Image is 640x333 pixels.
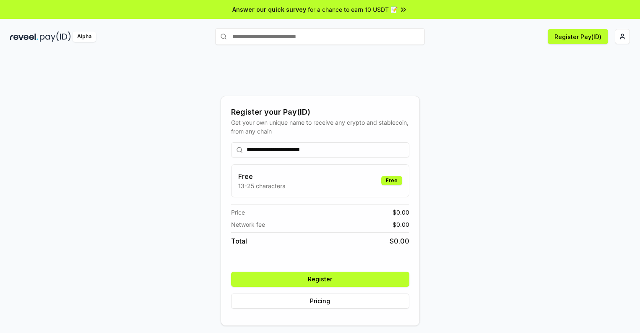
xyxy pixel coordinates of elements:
[393,220,409,229] span: $ 0.00
[232,5,306,14] span: Answer our quick survey
[238,181,285,190] p: 13-25 characters
[231,272,409,287] button: Register
[231,208,245,217] span: Price
[238,171,285,181] h3: Free
[231,118,409,136] div: Get your own unique name to receive any crypto and stablecoin, from any chain
[548,29,608,44] button: Register Pay(ID)
[73,31,96,42] div: Alpha
[231,106,409,118] div: Register your Pay(ID)
[40,31,71,42] img: pay_id
[308,5,398,14] span: for a chance to earn 10 USDT 📝
[390,236,409,246] span: $ 0.00
[10,31,38,42] img: reveel_dark
[231,236,247,246] span: Total
[231,220,265,229] span: Network fee
[381,176,402,185] div: Free
[231,294,409,309] button: Pricing
[393,208,409,217] span: $ 0.00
